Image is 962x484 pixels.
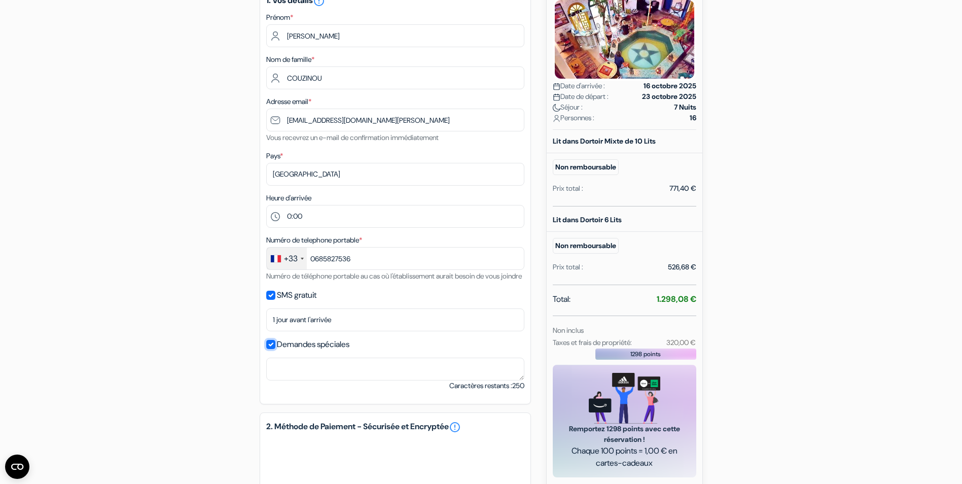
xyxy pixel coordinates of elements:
[277,288,316,302] label: SMS gratuit
[266,421,524,433] h5: 2. Méthode de Paiement - Sécurisée et Encryptée
[666,338,696,347] small: 320,00 €
[553,136,656,146] b: Lit dans Dortoir Mixte de 10 Lits
[668,262,696,272] div: 526,68 €
[553,83,560,90] img: calendar.svg
[690,113,696,123] strong: 16
[266,12,293,23] label: Prénom
[553,183,583,194] div: Prix total :
[266,109,524,131] input: Entrer adresse e-mail
[553,326,584,335] small: Non inclus
[449,381,524,391] small: Caractères restants :
[553,215,622,224] b: Lit dans Dortoir 6 Lits
[512,381,524,390] span: 250
[553,159,619,175] small: Non remboursable
[553,93,560,101] img: calendar.svg
[553,113,594,123] span: Personnes :
[5,455,29,479] button: Ouvrir le widget CMP
[565,445,684,469] span: Chaque 100 points = 1,00 € en cartes-cadeaux
[553,238,619,254] small: Non remboursable
[266,66,524,89] input: Entrer le nom de famille
[589,373,660,424] img: gift_card_hero_new.png
[553,293,571,305] span: Total:
[553,91,609,102] span: Date de départ :
[284,253,298,265] div: +33
[553,262,583,272] div: Prix total :
[553,102,583,113] span: Séjour :
[644,81,696,91] strong: 16 octobre 2025
[266,96,311,107] label: Adresse email
[553,338,632,347] small: Taxes et frais de propriété:
[449,421,461,433] a: error_outline
[553,104,560,112] img: moon.svg
[642,91,696,102] strong: 23 octobre 2025
[266,24,524,47] input: Entrez votre prénom
[266,235,362,246] label: Numéro de telephone portable
[266,54,314,65] label: Nom de famille
[657,294,696,304] strong: 1.298,08 €
[630,350,661,359] span: 1298 points
[553,115,560,122] img: user_icon.svg
[266,271,522,281] small: Numéro de téléphone portable au cas où l'établissement aurait besoin de vous joindre
[267,248,307,269] div: France: +33
[266,133,439,142] small: Vous recevrez un e-mail de confirmation immédiatement
[553,81,605,91] span: Date d'arrivée :
[266,151,283,161] label: Pays
[669,183,696,194] div: 771,40 €
[277,337,349,352] label: Demandes spéciales
[565,424,684,445] span: Remportez 1298 points avec cette réservation !
[266,193,311,203] label: Heure d'arrivée
[674,102,696,113] strong: 7 Nuits
[266,247,524,270] input: 6 12 34 56 78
